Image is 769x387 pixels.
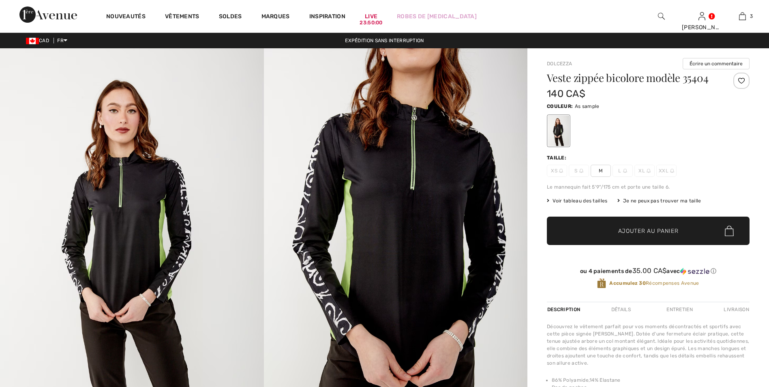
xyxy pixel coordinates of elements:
img: ring-m.svg [623,169,627,173]
a: 3 [722,11,762,21]
div: Livraison [722,302,750,317]
div: Découvrez le vêtement parfait pour vos moments décontractés et sportifs avec cette pièce signée [... [547,323,750,367]
span: XL [634,165,655,177]
div: 23:50:00 [360,19,382,27]
div: ou 4 paiements de35.00 CA$avecSezzle Cliquez pour en savoir plus sur Sezzle [547,267,750,278]
div: ou 4 paiements de avec [547,267,750,275]
img: Canadian Dollar [26,38,39,44]
img: Récompenses Avenue [597,278,606,289]
span: Inspiration [309,13,345,21]
button: Écrire un commentaire [683,58,750,69]
li: 86% Polyamide,14% Elastane [552,376,750,384]
img: ring-m.svg [579,169,583,173]
img: Bag.svg [725,226,734,236]
a: Dolcezza [547,61,572,67]
span: CAD [26,38,52,43]
span: L [613,165,633,177]
img: Mes infos [698,11,705,21]
div: Description [547,302,582,317]
img: ring-m.svg [559,169,563,173]
span: M [591,165,611,177]
div: As sample [548,116,569,146]
span: 35.00 CA$ [632,267,667,275]
img: Mon panier [739,11,746,21]
h1: Veste zippée bicolore modèle 35404 [547,73,716,83]
img: ring-m.svg [647,169,651,173]
div: Entretien [660,302,700,317]
span: XXL [656,165,677,177]
div: [PERSON_NAME] [682,23,722,32]
div: Taille: [547,154,568,161]
img: ring-m.svg [670,169,674,173]
span: FR [57,38,67,43]
div: Détails [604,302,638,317]
span: 140 CA$ [547,88,585,99]
iframe: Ouvre un widget dans lequel vous pouvez chatter avec l’un de nos agents [718,326,761,346]
span: Couleur: [547,103,573,109]
div: Le mannequin fait 5'9"/175 cm et porte une taille 6. [547,183,750,191]
a: Robes de [MEDICAL_DATA] [397,12,477,21]
img: recherche [658,11,665,21]
div: Je ne peux pas trouver ma taille [617,197,701,204]
a: Se connecter [698,12,705,20]
span: Récompenses Avenue [609,279,699,287]
span: XS [547,165,567,177]
strong: Accumulez 30 [609,280,646,286]
a: Soldes [219,13,242,21]
button: Ajouter au panier [547,217,750,245]
span: As sample [575,103,600,109]
span: S [569,165,589,177]
span: Ajouter au panier [618,227,679,235]
a: Nouveautés [106,13,146,21]
a: Live23:50:00 [365,12,377,21]
span: 3 [750,13,753,20]
a: Vêtements [165,13,199,21]
img: 1ère Avenue [19,6,77,23]
img: Sezzle [680,268,709,275]
span: Voir tableau des tailles [547,197,608,204]
a: Marques [261,13,290,21]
